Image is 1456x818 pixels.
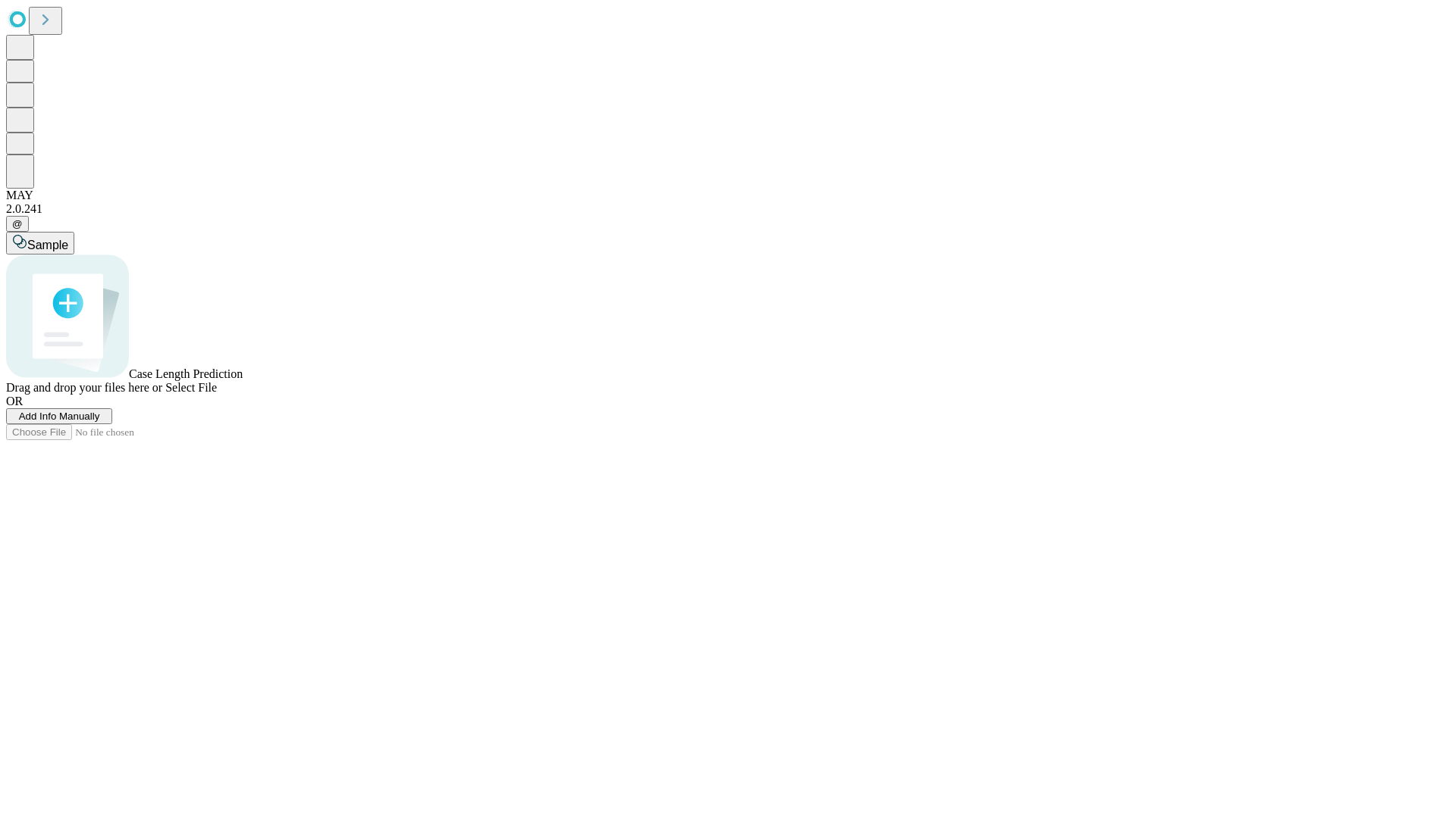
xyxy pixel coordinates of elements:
span: Add Info Manually [19,411,100,422]
span: OR [6,395,23,407]
span: Drag and drop your files here or [6,381,162,394]
button: @ [6,216,29,232]
div: 2.0.241 [6,202,1450,216]
span: Case Length Prediction [129,367,243,380]
span: Select File [165,381,217,394]
span: Sample [27,239,68,251]
div: MAY [6,189,1450,202]
button: Add Info Manually [6,408,112,424]
button: Sample [6,232,74,254]
span: @ [12,218,23,229]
